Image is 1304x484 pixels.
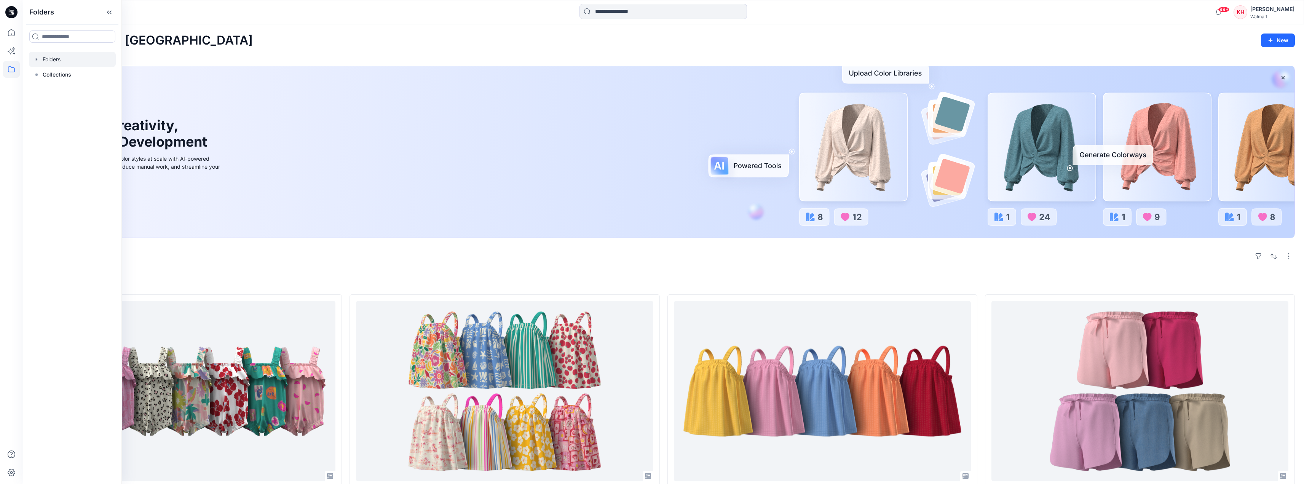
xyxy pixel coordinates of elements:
[1234,5,1247,19] div: KH
[32,278,1295,287] h4: Styles
[38,301,335,482] a: HQ TBD NBG BUBBLE BODYSUIT
[1218,6,1229,13] span: 99+
[51,188,222,203] a: Discover more
[991,301,1288,482] a: TBDHQ_WOVEN DOLPHIN SHORT
[356,301,653,482] a: TBDHQ_TG CAMI
[51,117,211,150] h1: Unleash Creativity, Speed Up Development
[1250,14,1294,19] div: Walmart
[43,70,71,79] p: Collections
[32,34,253,48] h2: Welcome back, [GEOGRAPHIC_DATA]
[1261,34,1295,47] button: New
[1250,5,1294,14] div: [PERSON_NAME]
[51,155,222,179] div: Explore ideas faster and recolor styles at scale with AI-powered tools that boost creativity, red...
[674,301,971,482] a: TBDHQ_TG PUCKER RIB CAMI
